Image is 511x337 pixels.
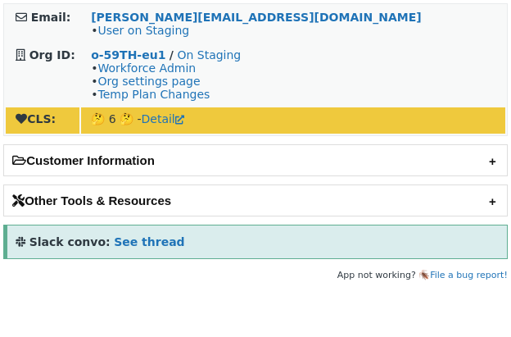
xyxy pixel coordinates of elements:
[97,24,189,37] a: User on Staging
[91,24,189,37] span: •
[29,48,75,61] strong: Org ID:
[91,61,210,101] span: • • •
[97,88,210,101] a: Temp Plan Changes
[4,185,507,216] h2: Other Tools & Resources
[16,112,56,125] strong: CLS:
[91,11,421,24] a: [PERSON_NAME][EMAIL_ADDRESS][DOMAIN_NAME]
[430,270,508,280] a: File a bug report!
[97,75,200,88] a: Org settings page
[3,267,508,284] footer: App not working? 🪳
[29,235,111,248] strong: Slack convo:
[81,107,505,134] td: 🤔 6 🤔 -
[31,11,71,24] strong: Email:
[170,48,174,61] strong: /
[4,145,507,175] h2: Customer Information
[177,48,241,61] a: On Staging
[97,61,196,75] a: Workforce Admin
[142,112,184,125] a: Detail
[114,235,184,248] a: See thread
[91,48,165,61] a: o-59TH-eu1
